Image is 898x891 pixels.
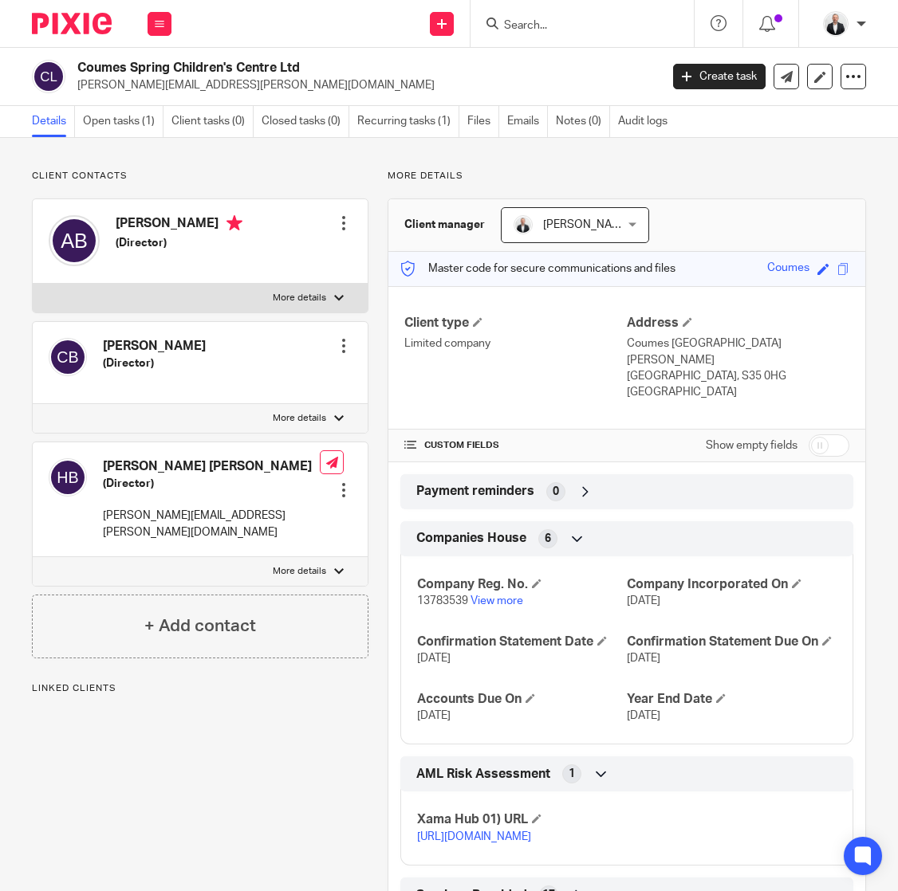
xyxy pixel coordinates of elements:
[49,458,87,497] img: svg%3E
[417,653,451,664] span: [DATE]
[417,595,468,606] span: 13783539
[32,170,368,183] p: Client contacts
[569,766,575,782] span: 1
[116,215,242,235] h4: [PERSON_NAME]
[416,766,550,783] span: AML Risk Assessment
[627,710,660,721] span: [DATE]
[417,576,627,593] h4: Company Reg. No.
[502,19,646,33] input: Search
[103,508,320,540] p: [PERSON_NAME][EMAIL_ADDRESS][PERSON_NAME][DOMAIN_NAME]
[32,60,65,93] img: svg%3E
[627,653,660,664] span: [DATE]
[627,595,660,606] span: [DATE]
[627,315,849,332] h4: Address
[417,831,531,842] a: [URL][DOMAIN_NAME]
[471,595,523,606] a: View more
[77,77,649,93] p: [PERSON_NAME][EMAIL_ADDRESS][PERSON_NAME][DOMAIN_NAME]
[417,691,627,708] h4: Accounts Due On
[404,315,627,332] h4: Client type
[103,458,320,475] h4: [PERSON_NAME] [PERSON_NAME]
[627,691,837,708] h4: Year End Date
[416,530,526,547] span: Companies House
[116,235,242,251] h5: (Director)
[144,614,256,638] h4: + Add contact
[767,260,809,278] div: Coumes
[507,106,548,137] a: Emails
[416,483,534,500] span: Payment reminders
[103,355,206,371] h5: (Director)
[404,336,627,351] p: Limited company
[32,106,75,137] a: Details
[32,682,368,695] p: Linked clients
[627,576,837,593] h4: Company Incorporated On
[556,106,610,137] a: Notes (0)
[103,338,206,355] h4: [PERSON_NAME]
[706,438,798,453] label: Show empty fields
[77,60,535,77] h2: Coumes Spring Children's Centre Ltd
[627,368,849,384] p: [GEOGRAPHIC_DATA], S35 0HG
[83,106,163,137] a: Open tasks (1)
[417,710,451,721] span: [DATE]
[618,106,675,137] a: Audit logs
[273,412,326,425] p: More details
[273,292,326,304] p: More details
[404,439,627,452] h4: CUSTOM FIELDS
[49,338,87,376] img: svg%3E
[627,384,849,400] p: [GEOGRAPHIC_DATA]
[545,531,551,547] span: 6
[467,106,499,137] a: Files
[627,336,849,368] p: Coumes [GEOGRAPHIC_DATA][PERSON_NAME]
[32,13,112,34] img: Pixie
[103,476,320,492] h5: (Director)
[823,11,849,37] img: _SKY9589-Edit-2.jpeg
[226,215,242,231] i: Primary
[388,170,866,183] p: More details
[417,634,627,650] h4: Confirmation Statement Date
[171,106,254,137] a: Client tasks (0)
[400,261,675,277] p: Master code for secure communications and files
[553,484,559,500] span: 0
[673,64,766,89] a: Create task
[357,106,459,137] a: Recurring tasks (1)
[627,634,837,650] h4: Confirmation Statement Due On
[543,219,631,230] span: [PERSON_NAME]
[49,215,100,266] img: svg%3E
[273,565,326,578] p: More details
[417,811,627,828] h4: Xama Hub 01) URL
[514,215,533,234] img: _SKY9589-Edit-2.jpeg
[262,106,349,137] a: Closed tasks (0)
[404,217,485,233] h3: Client manager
